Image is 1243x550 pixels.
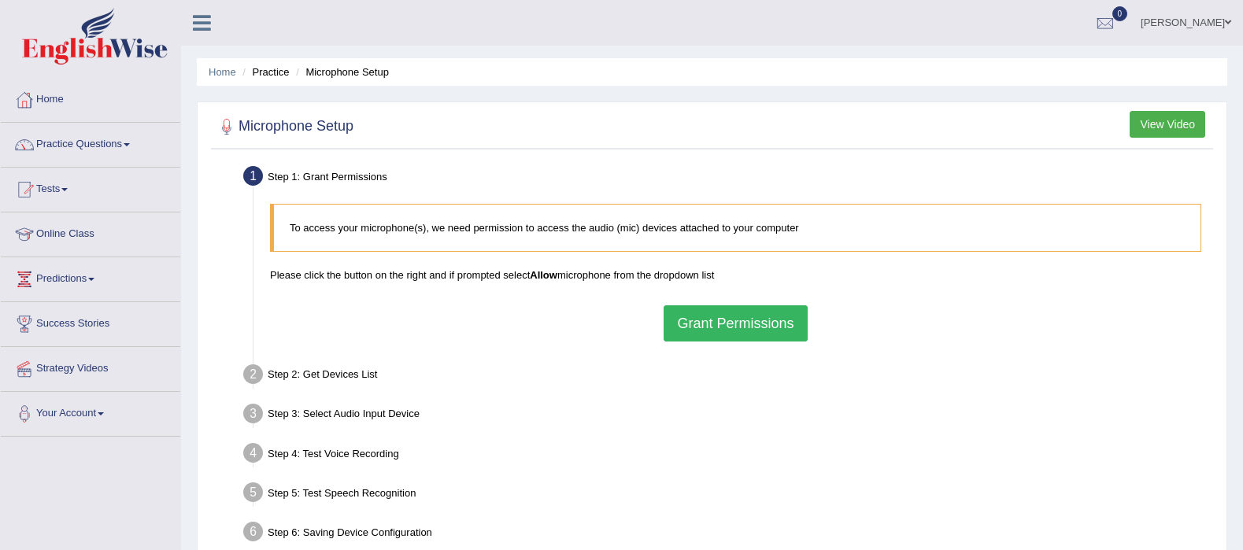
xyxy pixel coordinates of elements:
[1130,111,1205,138] button: View Video
[236,438,1219,473] div: Step 4: Test Voice Recording
[236,478,1219,512] div: Step 5: Test Speech Recognition
[1,257,180,297] a: Predictions
[1,392,180,431] a: Your Account
[292,65,389,79] li: Microphone Setup
[236,399,1219,434] div: Step 3: Select Audio Input Device
[290,220,1185,235] p: To access your microphone(s), we need permission to access the audio (mic) devices attached to yo...
[1,212,180,252] a: Online Class
[1,347,180,386] a: Strategy Videos
[236,161,1219,196] div: Step 1: Grant Permissions
[236,360,1219,394] div: Step 2: Get Devices List
[1,78,180,117] a: Home
[1,302,180,341] a: Success Stories
[530,269,557,281] b: Allow
[1,168,180,207] a: Tests
[270,268,1201,282] p: Please click the button on the right and if prompted select microphone from the dropdown list
[664,305,807,341] button: Grant Permissions
[1112,6,1128,21] span: 0
[209,66,236,78] a: Home
[1,123,180,162] a: Practice Questions
[215,115,353,138] h2: Microphone Setup
[239,65,289,79] li: Practice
